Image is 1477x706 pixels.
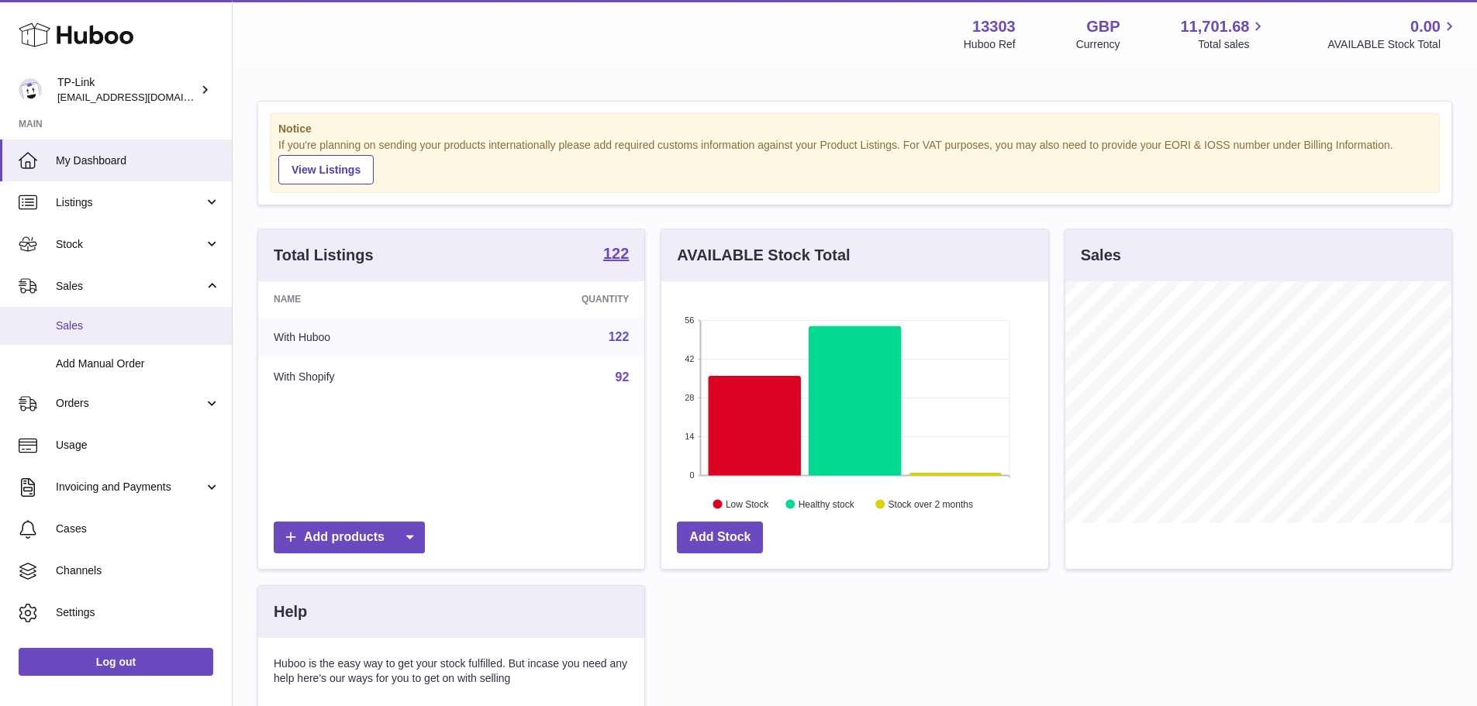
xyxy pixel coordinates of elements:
[56,279,204,294] span: Sales
[278,138,1431,184] div: If you're planning on sending your products internationally please add required customs informati...
[274,245,374,266] h3: Total Listings
[616,370,630,384] a: 92
[274,656,629,686] p: Huboo is the easy way to get your stock fulfilled. But incase you need any help here's our ways f...
[677,245,850,266] h3: AVAILABLE Stock Total
[19,78,42,102] img: internalAdmin-13303@internal.huboo.com
[56,195,204,210] span: Listings
[1076,37,1120,52] div: Currency
[258,357,467,398] td: With Shopify
[1410,16,1441,37] span: 0.00
[467,281,645,317] th: Quantity
[56,356,220,371] span: Add Manual Order
[972,16,1016,37] strong: 13303
[690,470,695,480] text: 0
[685,393,695,402] text: 28
[56,319,220,333] span: Sales
[258,317,467,357] td: With Huboo
[274,601,307,622] h3: Help
[56,438,220,453] span: Usage
[1081,245,1121,266] h3: Sales
[799,498,855,509] text: Healthy stock
[609,330,630,343] a: 122
[1180,16,1249,37] span: 11,701.68
[57,91,228,103] span: [EMAIL_ADDRESS][DOMAIN_NAME]
[1198,37,1267,52] span: Total sales
[964,37,1016,52] div: Huboo Ref
[258,281,467,317] th: Name
[56,605,220,620] span: Settings
[1180,16,1267,52] a: 11,701.68 Total sales
[685,432,695,441] text: 14
[278,155,374,184] a: View Listings
[685,315,695,325] text: 56
[274,522,425,553] a: Add products
[57,75,197,105] div: TP-Link
[56,396,204,411] span: Orders
[685,354,695,363] text: 42
[56,522,220,536] span: Cases
[889,498,973,509] text: Stock over 2 months
[19,648,213,676] a: Log out
[677,522,763,553] a: Add Stock
[1327,16,1458,52] a: 0.00 AVAILABLE Stock Total
[56,480,204,494] span: Invoicing and Payments
[56,153,220,168] span: My Dashboard
[1327,37,1458,52] span: AVAILABLE Stock Total
[1086,16,1120,37] strong: GBP
[726,498,769,509] text: Low Stock
[278,122,1431,136] strong: Notice
[603,246,629,264] a: 122
[603,246,629,261] strong: 122
[56,237,204,252] span: Stock
[56,563,220,578] span: Channels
